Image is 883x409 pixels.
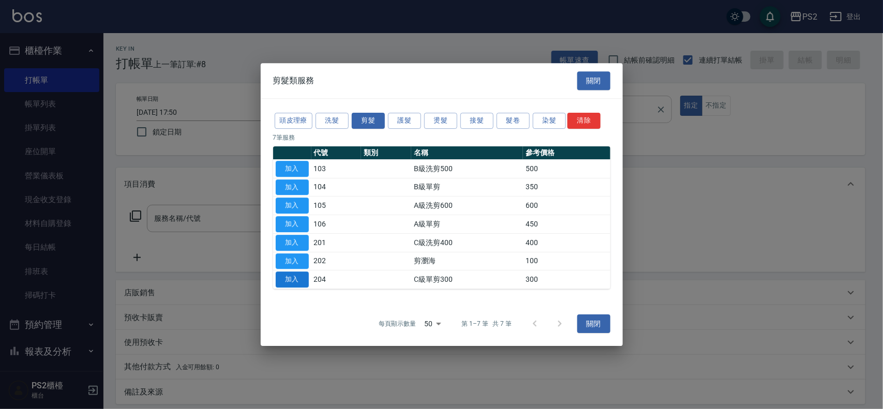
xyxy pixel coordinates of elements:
[411,233,523,252] td: C級洗剪400
[461,319,512,328] p: 第 1–7 筆 共 7 筆
[424,113,457,129] button: 燙髮
[311,270,362,289] td: 204
[311,159,362,178] td: 103
[276,253,309,269] button: 加入
[577,71,610,90] button: 關閉
[311,233,362,252] td: 201
[420,310,445,338] div: 50
[411,215,523,234] td: A級單剪
[533,113,566,129] button: 染髮
[275,113,313,129] button: 頭皮理療
[276,198,309,214] button: 加入
[523,159,610,178] td: 500
[523,196,610,215] td: 600
[311,215,362,234] td: 106
[316,113,349,129] button: 洗髮
[379,319,416,328] p: 每頁顯示數量
[276,179,309,195] button: 加入
[411,252,523,270] td: 剪瀏海
[273,133,610,142] p: 7 筆服務
[523,252,610,270] td: 100
[276,216,309,232] button: 加入
[523,270,610,289] td: 300
[497,113,530,129] button: 髮卷
[460,113,493,129] button: 接髮
[276,161,309,177] button: 加入
[311,178,362,196] td: 104
[311,252,362,270] td: 202
[567,113,601,129] button: 清除
[276,271,309,287] button: 加入
[273,75,315,86] span: 剪髮類服務
[411,196,523,215] td: A級洗剪600
[411,270,523,289] td: C級單剪300
[388,113,421,129] button: 護髮
[523,215,610,234] td: 450
[411,146,523,160] th: 名稱
[523,178,610,196] td: 350
[361,146,411,160] th: 類別
[523,233,610,252] td: 400
[523,146,610,160] th: 參考價格
[352,113,385,129] button: 剪髮
[311,196,362,215] td: 105
[577,314,610,334] button: 關閉
[311,146,362,160] th: 代號
[276,235,309,251] button: 加入
[411,178,523,196] td: B級單剪
[411,159,523,178] td: B級洗剪500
